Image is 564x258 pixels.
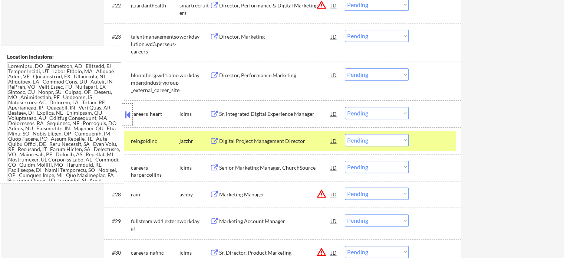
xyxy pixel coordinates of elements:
div: ashby [179,191,210,198]
div: jazzhr [179,137,210,145]
button: warning_amber [316,189,327,199]
div: Digital Project Management Director [219,137,331,145]
div: careers-heart [131,110,179,118]
button: warning_amber [316,247,327,257]
div: icims [179,164,210,172]
div: JD [330,187,338,201]
div: talentmanagementsolution.wd3.perseus-careers [131,33,179,55]
div: rain [131,191,179,198]
div: workday [179,218,210,225]
div: #30 [112,249,125,257]
div: careers-harpercollins [131,164,179,179]
div: Sr. Integrated Digital Experience Manager [219,110,331,118]
div: icims [179,110,210,118]
div: #22 [112,2,125,9]
div: Director, Performance Marketing [219,72,331,79]
div: #29 [112,218,125,225]
div: Location Inclusions: [7,53,121,61]
div: Marketing Account Manager [219,218,331,225]
div: Sr. Director, Product Marketing [219,249,331,257]
div: guardanthealth [131,2,179,9]
div: fullsteam.wd1.external [131,218,179,232]
div: JD [330,68,338,82]
div: workday [179,72,210,79]
div: JD [330,161,338,174]
div: smartrecruiters [179,2,210,16]
div: Marketing Manager [219,191,331,198]
div: Director, Marketing [219,33,331,40]
div: careers-nafinc [131,249,179,257]
div: icims [179,249,210,257]
div: Senior Marketing Manager, ChurchSource [219,164,331,172]
div: JD [330,107,338,120]
div: JD [330,214,338,228]
div: #23 [112,33,125,40]
div: bloomberg.wd1.bloombergindustrygroup_external_career_site [131,72,179,94]
div: Director, Performance & Digital Marketing [219,2,331,9]
div: JD [330,134,338,147]
div: workday [179,33,210,40]
div: JD [330,30,338,43]
div: #28 [112,191,125,198]
div: reingoldinc [131,137,179,145]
